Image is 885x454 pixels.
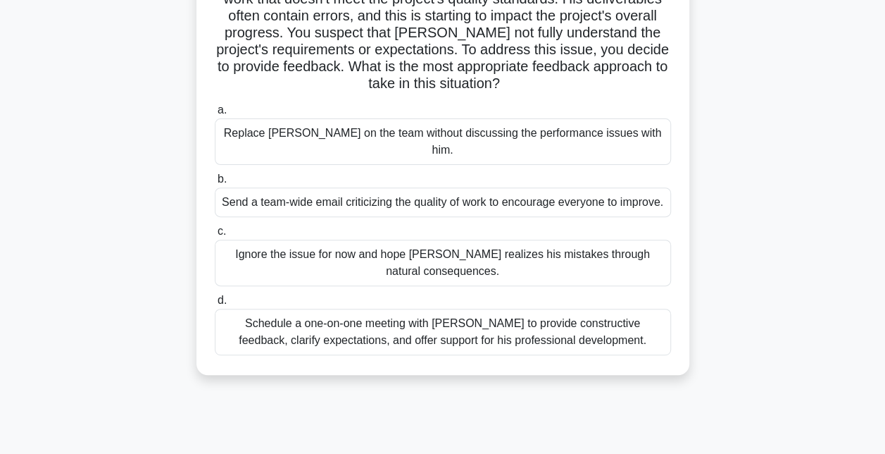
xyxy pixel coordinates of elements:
span: c. [218,225,226,237]
div: Send a team-wide email criticizing the quality of work to encourage everyone to improve. [215,188,671,217]
span: b. [218,173,227,185]
div: Ignore the issue for now and hope [PERSON_NAME] realizes his mistakes through natural consequences. [215,240,671,286]
div: Schedule a one-on-one meeting with [PERSON_NAME] to provide constructive feedback, clarify expect... [215,309,671,355]
div: Replace [PERSON_NAME] on the team without discussing the performance issues with him. [215,118,671,165]
span: d. [218,294,227,306]
span: a. [218,104,227,116]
